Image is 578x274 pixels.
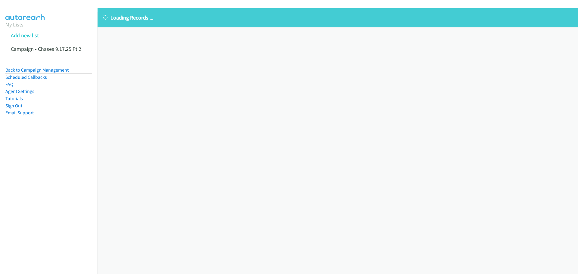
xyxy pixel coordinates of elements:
[103,14,573,22] p: Loading Records ...
[5,21,23,28] a: My Lists
[5,82,13,87] a: FAQ
[5,67,69,73] a: Back to Campaign Management
[5,96,23,101] a: Tutorials
[5,88,34,94] a: Agent Settings
[5,110,34,115] a: Email Support
[5,103,22,109] a: Sign Out
[11,45,81,52] a: Campaign - Chases 9.17.25 Pt 2
[5,74,47,80] a: Scheduled Callbacks
[11,32,39,39] a: Add new list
